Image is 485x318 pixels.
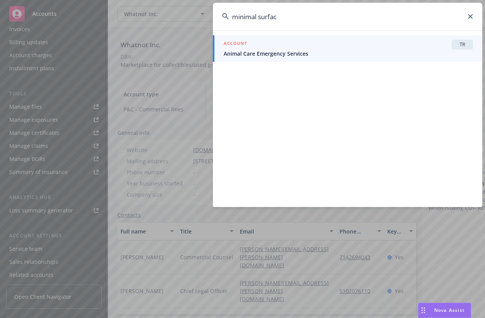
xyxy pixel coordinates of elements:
[213,3,482,30] input: Search...
[224,40,247,49] h5: ACCOUNT
[455,41,470,48] span: TR
[224,50,473,58] span: Animal Care Emergency Services
[213,35,482,62] a: ACCOUNTTRAnimal Care Emergency Services
[418,303,428,318] div: Drag to move
[418,303,471,318] button: Nova Assist
[434,307,465,313] span: Nova Assist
